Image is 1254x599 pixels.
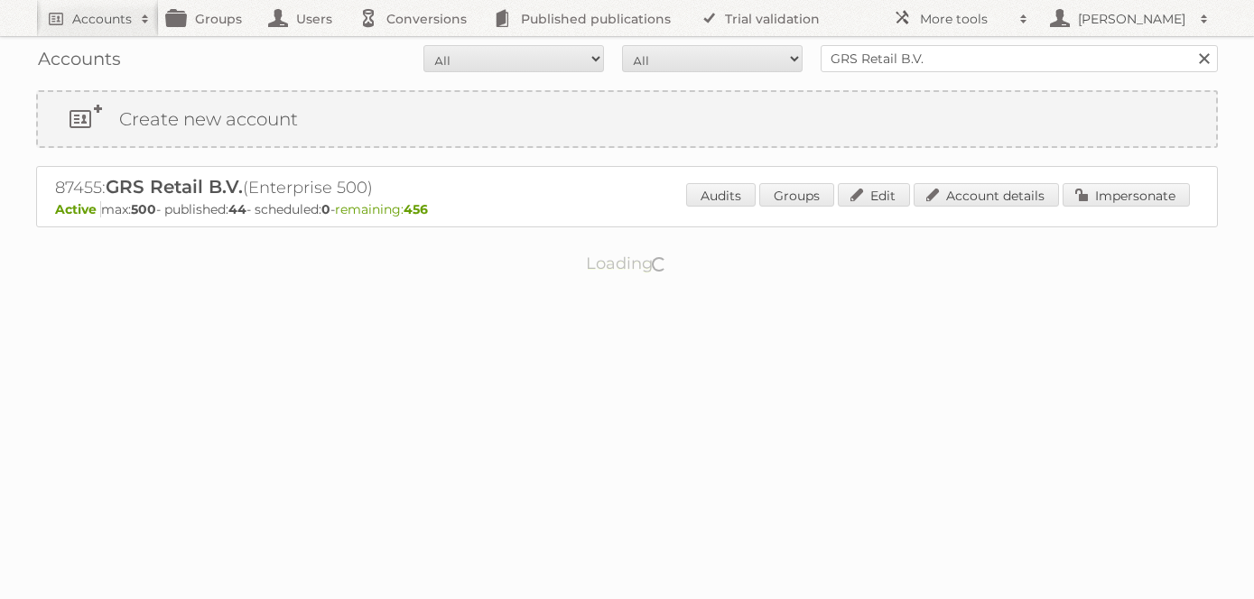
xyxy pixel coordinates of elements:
p: Loading [529,245,725,281]
strong: 456 [404,201,428,217]
a: Account details [914,183,1059,207]
a: Groups [759,183,834,207]
h2: Accounts [72,10,132,28]
h2: 87455: (Enterprise 500) [55,176,687,199]
span: GRS Retail B.V. [106,176,243,198]
a: Audits [686,183,756,207]
strong: 44 [228,201,246,217]
span: remaining: [335,201,428,217]
p: max: - published: - scheduled: - [55,201,1199,217]
strong: 0 [321,201,330,217]
h2: More tools [920,10,1010,28]
a: Edit [838,183,910,207]
a: Create new account [38,92,1216,146]
strong: 500 [131,201,156,217]
h2: [PERSON_NAME] [1073,10,1191,28]
span: Active [55,201,101,217]
a: Impersonate [1063,183,1190,207]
